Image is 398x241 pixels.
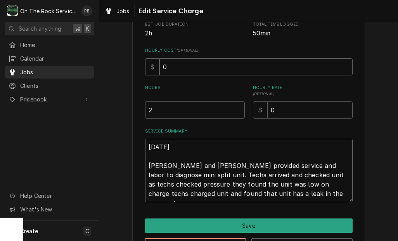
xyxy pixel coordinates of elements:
[253,30,271,37] span: 50min
[20,7,77,15] div: On The Rock Services
[5,38,94,51] a: Home
[145,21,245,38] div: Est. Job Duration
[20,95,79,103] span: Pricebook
[5,203,94,216] a: Go to What's New
[145,21,245,28] span: Est. Job Duration
[20,228,38,234] span: Create
[145,218,353,233] div: Button Group Row
[81,5,92,16] div: Ray Beals's Avatar
[253,101,267,119] div: $
[136,6,203,16] span: Edit Service Charge
[5,52,94,65] a: Calendar
[20,82,90,90] span: Clients
[20,68,90,76] span: Jobs
[145,85,245,119] div: [object Object]
[20,41,90,49] span: Home
[145,218,353,233] button: Save
[5,66,94,79] a: Jobs
[5,22,94,35] button: Search anything⌘K
[145,47,353,75] div: Hourly Cost
[253,92,275,96] span: ( optional )
[116,7,130,15] span: Jobs
[145,85,245,97] label: Hours
[145,128,353,134] label: Service Summary
[102,5,133,17] a: Jobs
[145,139,353,202] textarea: [DATE] [PERSON_NAME] and [PERSON_NAME] provided service and labor to diagnose mini split unit. Te...
[253,21,353,28] span: Total Time Logged
[253,85,353,97] label: Hourly Rate
[145,29,245,38] span: Est. Job Duration
[145,128,353,202] div: Service Summary
[5,79,94,92] a: Clients
[5,189,94,202] a: Go to Help Center
[145,30,152,37] span: 2h
[5,93,94,106] a: Go to Pricebook
[85,227,89,235] span: C
[145,47,353,54] label: Hourly Cost
[253,21,353,38] div: Total Time Logged
[20,54,90,63] span: Calendar
[145,58,159,75] div: $
[19,24,61,33] span: Search anything
[86,24,89,33] span: K
[177,48,198,52] span: ( optional )
[253,29,353,38] span: Total Time Logged
[20,192,90,200] span: Help Center
[7,5,18,16] div: O
[81,5,92,16] div: RB
[253,85,353,119] div: [object Object]
[20,205,90,213] span: What's New
[75,24,80,33] span: ⌘
[7,5,18,16] div: On The Rock Services's Avatar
